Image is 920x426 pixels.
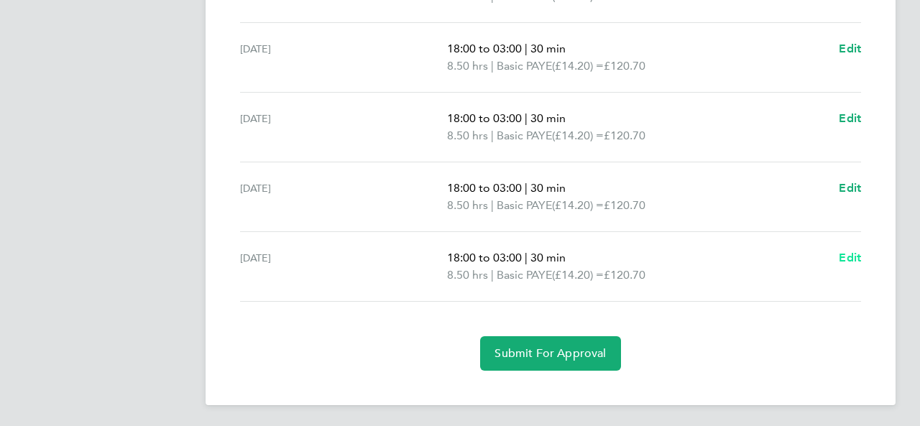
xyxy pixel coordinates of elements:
[497,267,552,284] span: Basic PAYE
[525,111,528,125] span: |
[552,268,604,282] span: (£14.20) =
[447,129,488,142] span: 8.50 hrs
[491,198,494,212] span: |
[447,198,488,212] span: 8.50 hrs
[604,129,645,142] span: £120.70
[839,249,861,267] a: Edit
[447,111,522,125] span: 18:00 to 03:00
[447,181,522,195] span: 18:00 to 03:00
[497,127,552,144] span: Basic PAYE
[604,59,645,73] span: £120.70
[552,129,604,142] span: (£14.20) =
[530,111,566,125] span: 30 min
[447,59,488,73] span: 8.50 hrs
[491,268,494,282] span: |
[447,42,522,55] span: 18:00 to 03:00
[839,40,861,57] a: Edit
[525,251,528,264] span: |
[497,197,552,214] span: Basic PAYE
[604,268,645,282] span: £120.70
[491,59,494,73] span: |
[839,251,861,264] span: Edit
[839,181,861,195] span: Edit
[839,180,861,197] a: Edit
[447,268,488,282] span: 8.50 hrs
[240,180,447,214] div: [DATE]
[494,346,606,361] span: Submit For Approval
[447,251,522,264] span: 18:00 to 03:00
[240,40,447,75] div: [DATE]
[839,42,861,55] span: Edit
[530,251,566,264] span: 30 min
[240,249,447,284] div: [DATE]
[240,110,447,144] div: [DATE]
[839,110,861,127] a: Edit
[604,198,645,212] span: £120.70
[491,129,494,142] span: |
[497,57,552,75] span: Basic PAYE
[480,336,620,371] button: Submit For Approval
[552,59,604,73] span: (£14.20) =
[525,181,528,195] span: |
[530,42,566,55] span: 30 min
[530,181,566,195] span: 30 min
[552,198,604,212] span: (£14.20) =
[525,42,528,55] span: |
[839,111,861,125] span: Edit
